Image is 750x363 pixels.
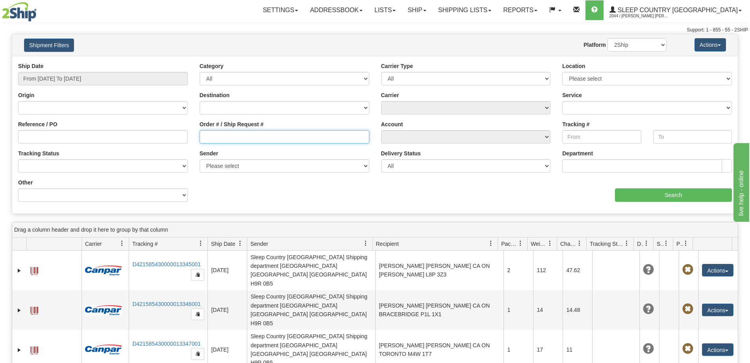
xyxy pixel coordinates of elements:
label: Origin [18,91,34,99]
a: Carrier filter column settings [115,237,129,250]
label: Reference / PO [18,120,57,128]
label: Carrier Type [381,62,413,70]
label: Tracking Status [18,149,59,157]
button: Actions [694,38,726,52]
a: D421585430000013346001 [132,301,201,307]
a: Sleep Country [GEOGRAPHIC_DATA] 2044 / [PERSON_NAME] [PERSON_NAME] [604,0,748,20]
td: 112 [533,251,563,290]
label: Sender [200,149,218,157]
input: To [653,130,732,144]
a: Settings [257,0,304,20]
a: D421585430000013347001 [132,341,201,347]
label: Location [562,62,585,70]
span: Unknown [643,304,654,315]
img: 14 - Canpar [85,305,122,315]
label: Destination [200,91,230,99]
span: Delivery Status [637,240,644,248]
button: Actions [702,343,733,356]
a: Packages filter column settings [514,237,527,250]
button: Shipment Filters [24,39,74,52]
span: Weight [531,240,547,248]
label: Other [18,179,33,186]
span: Charge [560,240,577,248]
div: grid grouping header [12,222,738,238]
a: Expand [15,346,23,354]
a: Tracking # filter column settings [194,237,207,250]
span: Shipment Issues [657,240,663,248]
a: Weight filter column settings [543,237,557,250]
label: Order # / Ship Request # [200,120,264,128]
img: 14 - Canpar [85,345,122,354]
a: Addressbook [304,0,369,20]
a: Sender filter column settings [359,237,372,250]
span: Unknown [643,264,654,275]
span: Pickup Not Assigned [682,264,693,275]
a: Label [30,303,38,316]
td: [DATE] [207,251,247,290]
span: Pickup Status [676,240,683,248]
span: Packages [501,240,518,248]
label: Carrier [381,91,399,99]
div: live help - online [6,5,73,14]
button: Actions [702,264,733,276]
td: Sleep Country [GEOGRAPHIC_DATA] Shipping department [GEOGRAPHIC_DATA] [GEOGRAPHIC_DATA] [GEOGRAPH... [247,290,375,330]
input: From [562,130,641,144]
button: Copy to clipboard [191,348,204,360]
input: Search [615,188,732,202]
td: 2 [504,251,533,290]
a: Label [30,343,38,356]
iframe: chat widget [732,141,749,221]
label: Service [562,91,582,99]
a: Expand [15,306,23,314]
td: [DATE] [207,290,247,330]
button: Copy to clipboard [191,308,204,320]
span: Pickup Not Assigned [682,304,693,315]
td: Sleep Country [GEOGRAPHIC_DATA] Shipping department [GEOGRAPHIC_DATA] [GEOGRAPHIC_DATA] [GEOGRAPH... [247,251,375,290]
a: Recipient filter column settings [484,237,498,250]
span: 2044 / [PERSON_NAME] [PERSON_NAME] [609,12,669,20]
a: Tracking Status filter column settings [620,237,633,250]
span: Recipient [376,240,399,248]
label: Department [562,149,593,157]
a: Ship [402,0,432,20]
div: Support: 1 - 855 - 55 - 2SHIP [2,27,748,33]
a: Shipping lists [432,0,497,20]
span: Sleep Country [GEOGRAPHIC_DATA] [616,7,738,13]
label: Ship Date [18,62,44,70]
label: Platform [583,41,606,49]
label: Account [381,120,403,128]
a: Expand [15,267,23,275]
a: Lists [369,0,402,20]
label: Category [200,62,224,70]
span: Sender [250,240,268,248]
a: Ship Date filter column settings [233,237,247,250]
a: D421585430000013345001 [132,261,201,267]
span: Carrier [85,240,102,248]
a: Reports [497,0,543,20]
span: Unknown [643,343,654,354]
span: Ship Date [211,240,235,248]
a: Pickup Status filter column settings [679,237,693,250]
td: 1 [504,290,533,330]
button: Actions [702,304,733,316]
td: [PERSON_NAME] [PERSON_NAME] CA ON BRACEBRIDGE P1L 1X1 [375,290,504,330]
img: 14 - Canpar [85,265,122,275]
a: Shipment Issues filter column settings [659,237,673,250]
label: Tracking # [562,120,589,128]
button: Copy to clipboard [191,269,204,281]
td: 14 [533,290,563,330]
span: Tracking Status [590,240,624,248]
img: logo2044.jpg [2,2,37,22]
label: Delivery Status [381,149,421,157]
td: 47.62 [563,251,592,290]
a: Delivery Status filter column settings [640,237,653,250]
a: Label [30,263,38,276]
span: Pickup Not Assigned [682,343,693,354]
td: [PERSON_NAME] [PERSON_NAME] CA ON [PERSON_NAME] L8P 3Z3 [375,251,504,290]
span: Tracking # [132,240,158,248]
td: 14.48 [563,290,592,330]
a: Charge filter column settings [573,237,586,250]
